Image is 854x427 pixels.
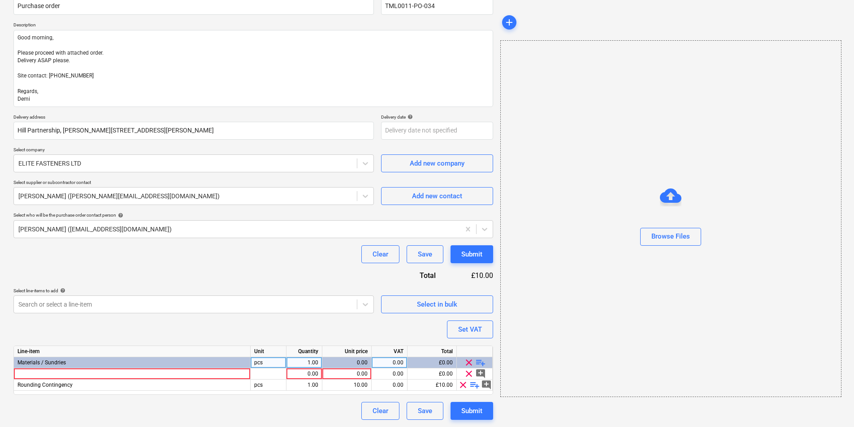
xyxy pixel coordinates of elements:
div: £0.00 [407,368,457,380]
span: Rounding Contingency [17,382,73,388]
div: Clear [373,248,388,260]
div: Save [418,405,432,417]
div: Submit [461,405,482,417]
button: Submit [451,402,493,420]
button: Select in bulk [381,295,493,313]
div: Browse Files [651,231,690,242]
div: VAT [372,346,407,357]
span: clear [464,357,474,368]
button: Add new contact [381,187,493,205]
div: £10.00 [407,380,457,391]
div: Unit price [322,346,372,357]
button: Browse Files [640,228,701,246]
button: Submit [451,245,493,263]
input: Delivery address [13,122,374,140]
span: help [58,288,65,293]
div: 0.00 [375,368,403,380]
div: 10.00 [326,380,368,391]
p: Select company [13,147,374,154]
span: help [116,213,123,218]
div: pcs [251,380,286,391]
span: clear [464,368,474,379]
button: Clear [361,402,399,420]
div: 1.00 [290,380,318,391]
div: Total [377,270,450,281]
span: add [504,17,515,28]
button: Clear [361,245,399,263]
div: £10.00 [450,270,493,281]
button: Save [407,245,443,263]
div: Set VAT [458,324,482,335]
div: 0.00 [326,368,368,380]
div: 0.00 [375,380,403,391]
div: Line-item [14,346,251,357]
textarea: Good morning, Please proceed with attached order. Delivery ASAP please. Site contact: [PHONE_NUMB... [13,30,493,107]
span: add_comment [481,380,492,390]
div: Save [418,248,432,260]
p: Description [13,22,493,30]
div: Delivery date [381,114,493,120]
div: Browse Files [500,40,841,397]
div: Clear [373,405,388,417]
span: playlist_add [469,380,480,390]
div: £0.00 [407,357,457,368]
div: Select line-items to add [13,288,374,294]
p: Select supplier or subcontractor contact [13,179,374,187]
div: 0.00 [290,368,318,380]
div: Unit [251,346,286,357]
div: pcs [251,357,286,368]
div: Add new contact [412,190,462,202]
button: Save [407,402,443,420]
div: 0.00 [375,357,403,368]
div: 0.00 [326,357,368,368]
div: Submit [461,248,482,260]
div: Quantity [286,346,322,357]
span: clear [458,380,468,390]
span: playlist_add [475,357,486,368]
div: Select in bulk [417,299,457,310]
div: Total [407,346,457,357]
span: add_comment [475,368,486,379]
p: Delivery address [13,114,374,122]
span: help [406,114,413,120]
div: 1.00 [290,357,318,368]
div: Select who will be the purchase order contact person [13,212,493,218]
div: Add new company [410,158,464,169]
button: Set VAT [447,320,493,338]
input: Delivery date not specified [381,122,493,140]
button: Add new company [381,154,493,172]
span: Materials / Sundries [17,359,66,366]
